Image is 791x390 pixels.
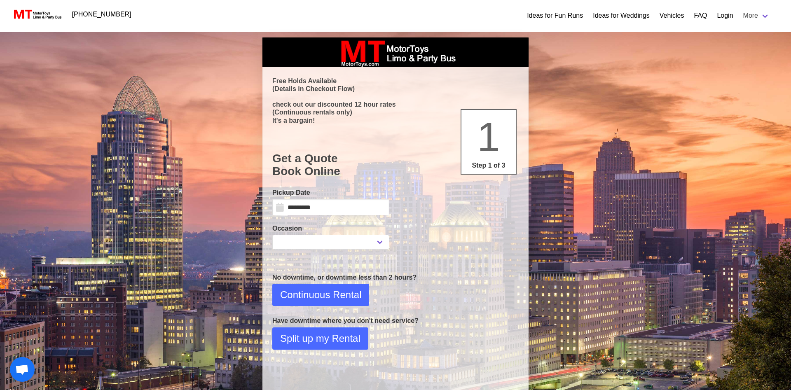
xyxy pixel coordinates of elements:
[272,152,519,178] h1: Get a Quote Book Online
[272,316,519,326] p: Have downtime where you don't need service?
[272,77,519,85] p: Free Holds Available
[465,161,513,170] p: Step 1 of 3
[527,11,583,21] a: Ideas for Fun Runs
[272,100,519,108] p: check out our discounted 12 hour rates
[272,224,389,234] label: Occasion
[272,327,368,350] button: Split up my Rental
[717,11,733,21] a: Login
[280,331,360,346] span: Split up my Rental
[334,37,457,67] img: box_logo_brand.jpeg
[272,188,389,198] label: Pickup Date
[272,284,369,306] button: Continuous Rental
[10,357,35,382] a: Open chat
[12,9,62,20] img: MotorToys Logo
[272,108,519,116] p: (Continuous rentals only)
[272,85,519,93] p: (Details in Checkout Flow)
[272,117,519,124] p: It's a bargain!
[477,114,500,160] span: 1
[272,273,519,283] p: No downtime, or downtime less than 2 hours?
[280,287,361,302] span: Continuous Rental
[738,7,775,24] a: More
[67,6,136,23] a: [PHONE_NUMBER]
[593,11,650,21] a: Ideas for Weddings
[694,11,707,21] a: FAQ
[660,11,684,21] a: Vehicles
